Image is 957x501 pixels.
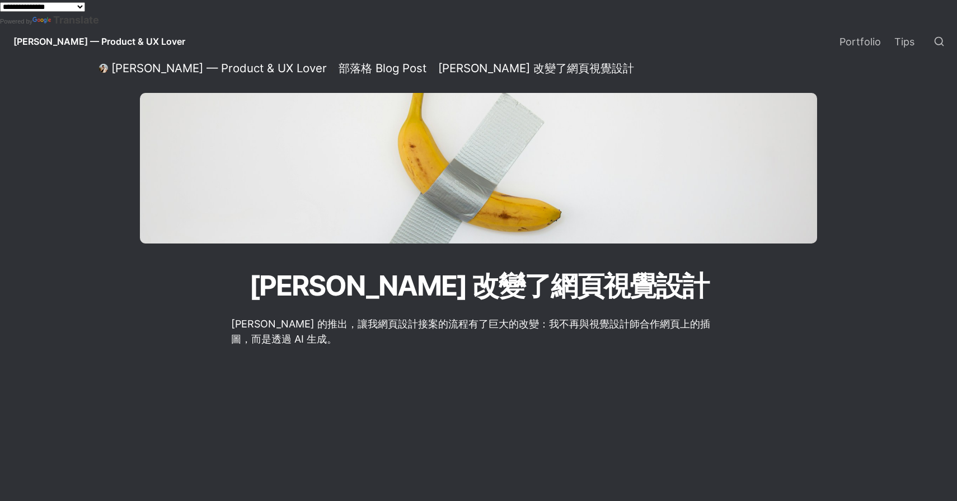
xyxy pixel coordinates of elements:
a: Tips [888,26,921,57]
img: Google Translate [32,17,53,25]
a: Portfolio [833,26,888,57]
p: [PERSON_NAME] 的推出，讓我網頁設計接案的流程有了巨大的改變：我不再與視覺設計師合作網頁上的插圖，而是透過 AI 生成。 [230,315,727,348]
img: Daniel Lee — Product & UX Lover [99,64,108,73]
a: Translate [32,14,99,26]
span: / [331,64,334,73]
img: Nano Banana 改變了網頁視覺設計 [140,93,817,244]
span: / [431,64,434,73]
h1: [PERSON_NAME] 改變了網頁視覺設計 [176,264,781,307]
a: 部落格 Blog Post [335,62,430,75]
span: [PERSON_NAME] — Product & UX Lover [13,36,185,47]
a: [PERSON_NAME] — Product & UX Lover [96,62,330,75]
div: [PERSON_NAME] — Product & UX Lover [111,61,327,75]
a: [PERSON_NAME] 改變了網頁視覺設計 [435,62,637,75]
a: [PERSON_NAME] — Product & UX Lover [4,26,194,57]
div: [PERSON_NAME] 改變了網頁視覺設計 [438,61,634,75]
div: 部落格 Blog Post [339,61,426,75]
